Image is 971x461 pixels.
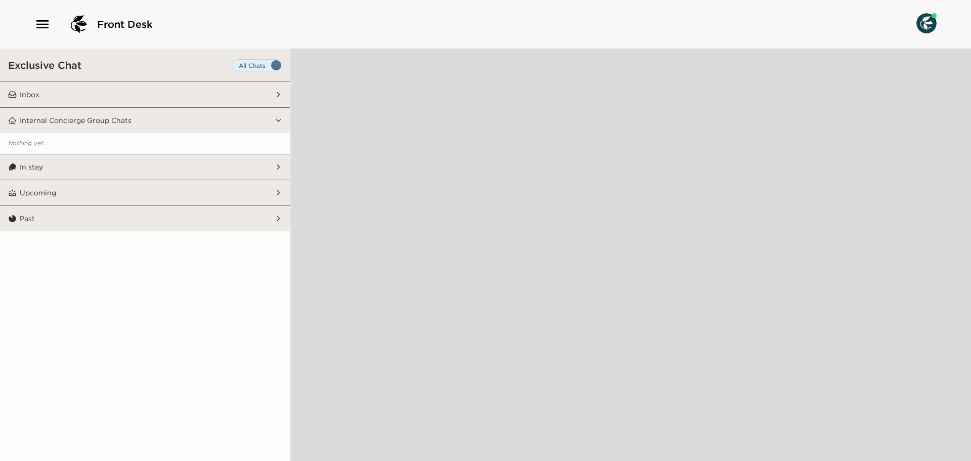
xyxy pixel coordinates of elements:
[67,12,91,36] img: logo
[8,59,81,71] h3: Exclusive Chat
[20,214,35,223] p: Past
[97,17,153,31] span: Front Desk
[17,206,275,231] button: Past
[17,154,275,180] button: In stay
[17,82,275,107] button: Inbox
[20,188,56,197] p: Upcoming
[232,59,282,71] label: Set all destinations
[20,116,131,125] p: Internal Concierge Group Chats
[20,90,39,99] p: Inbox
[17,180,275,205] button: Upcoming
[17,108,275,133] button: Internal Concierge Group Chats
[916,13,937,33] img: User
[20,162,43,172] p: In stay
